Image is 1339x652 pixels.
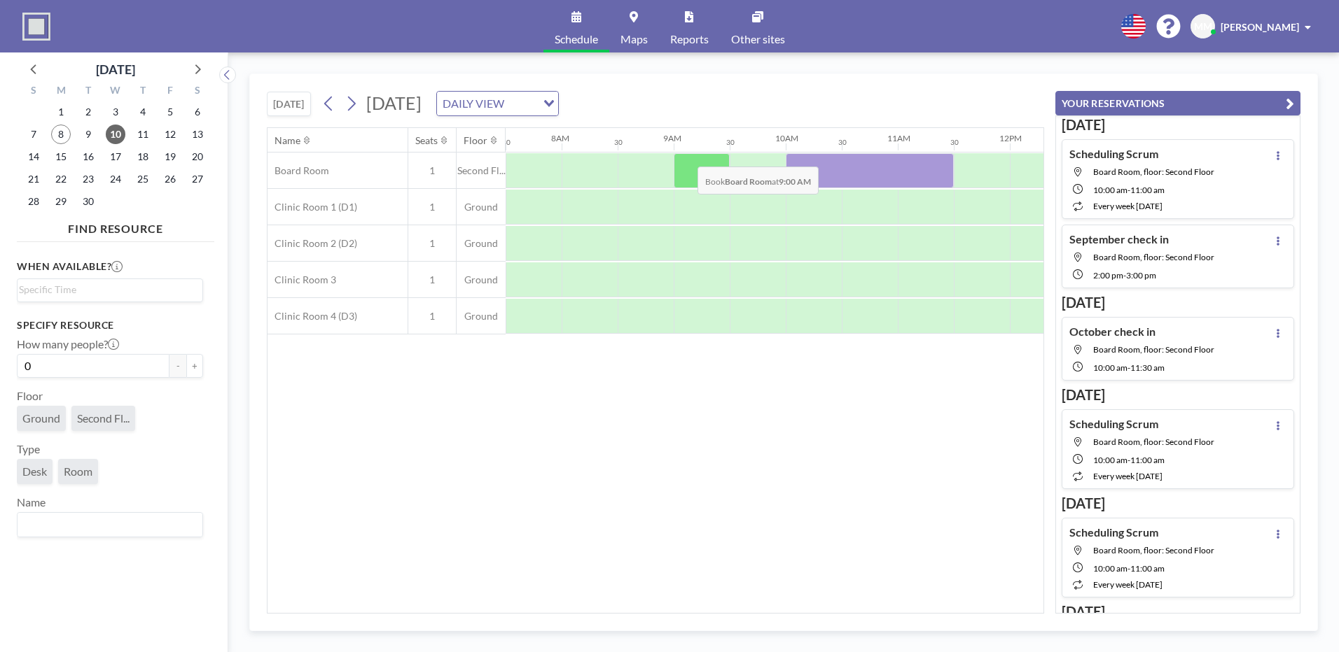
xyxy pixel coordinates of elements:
div: Search for option [437,92,558,115]
h4: Scheduling Scrum [1069,525,1158,539]
span: 3:00 PM [1126,270,1156,281]
div: 10AM [775,133,798,143]
button: YOUR RESERVATIONS [1055,91,1300,115]
span: Second Fl... [457,164,506,177]
span: Monday, September 1, 2025 [51,102,71,122]
label: Floor [17,389,43,403]
span: Ground [457,310,506,323]
span: Saturday, September 13, 2025 [188,125,207,144]
span: 2:00 PM [1093,270,1123,281]
span: Wednesday, September 10, 2025 [106,125,125,144]
span: 1 [408,310,456,323]
div: T [75,83,102,101]
h3: [DATE] [1062,116,1294,134]
div: Floor [464,134,487,147]
span: Board Room, floor: Second Floor [1093,545,1214,555]
span: Sunday, September 7, 2025 [24,125,43,144]
span: Monday, September 29, 2025 [51,192,71,211]
button: + [186,354,203,378]
h4: Scheduling Scrum [1069,147,1158,161]
span: Friday, September 19, 2025 [160,147,180,166]
span: Clinic Room 3 [268,274,336,286]
span: Book at [698,166,819,194]
h4: October check in [1069,325,1156,339]
b: 9:00 AM [779,176,811,187]
span: Board Room, floor: Second Floor [1093,252,1214,262]
span: Ground [22,411,60,425]
h3: [DATE] [1062,294,1294,311]
span: Clinic Room 2 (D2) [268,237,357,250]
span: Second Fl... [77,411,130,425]
span: Ground [457,237,506,250]
span: - [1128,455,1130,465]
span: Other sites [731,34,785,45]
div: 8AM [551,133,569,143]
span: Tuesday, September 16, 2025 [78,147,98,166]
label: Name [17,495,46,509]
b: Board Room [725,176,772,187]
span: Thursday, September 25, 2025 [133,169,153,189]
button: - [169,354,186,378]
span: Saturday, September 27, 2025 [188,169,207,189]
span: Sunday, September 14, 2025 [24,147,43,166]
span: Sunday, September 21, 2025 [24,169,43,189]
span: Tuesday, September 30, 2025 [78,192,98,211]
span: - [1128,185,1130,195]
span: every week [DATE] [1093,471,1163,481]
span: Schedule [555,34,598,45]
div: M [48,83,75,101]
span: Saturday, September 20, 2025 [188,147,207,166]
h3: [DATE] [1062,495,1294,512]
div: S [183,83,211,101]
span: Board Room, floor: Second Floor [1093,344,1214,355]
span: 1 [408,201,456,213]
span: [PERSON_NAME] [1221,21,1299,33]
span: Monday, September 15, 2025 [51,147,71,166]
div: 30 [838,138,847,147]
span: DAILY VIEW [440,94,507,113]
span: MM [1194,20,1212,33]
h4: FIND RESOURCE [17,216,214,236]
div: W [102,83,130,101]
span: 11:00 AM [1130,455,1165,465]
span: Clinic Room 1 (D1) [268,201,357,213]
button: [DATE] [267,92,311,116]
span: 1 [408,274,456,286]
span: Thursday, September 11, 2025 [133,125,153,144]
div: F [156,83,183,101]
span: [DATE] [366,92,422,113]
div: 9AM [663,133,681,143]
span: 11:00 AM [1130,185,1165,195]
span: Board Room [268,164,329,177]
div: S [20,83,48,101]
h4: Scheduling Scrum [1069,417,1158,431]
span: Desk [22,465,47,479]
span: Reports [670,34,709,45]
span: Ground [457,274,506,286]
span: Wednesday, September 24, 2025 [106,169,125,189]
span: Tuesday, September 9, 2025 [78,125,98,144]
div: Search for option [18,513,202,537]
div: 30 [950,138,959,147]
span: Friday, September 12, 2025 [160,125,180,144]
div: T [129,83,156,101]
span: every week [DATE] [1093,579,1163,590]
h4: September check in [1069,232,1169,246]
span: Ground [457,201,506,213]
span: Thursday, September 18, 2025 [133,147,153,166]
span: Thursday, September 4, 2025 [133,102,153,122]
span: Maps [620,34,648,45]
span: Clinic Room 4 (D3) [268,310,357,323]
span: Friday, September 26, 2025 [160,169,180,189]
span: Monday, September 8, 2025 [51,125,71,144]
h3: [DATE] [1062,386,1294,404]
input: Search for option [19,516,195,534]
span: Monday, September 22, 2025 [51,169,71,189]
div: 11AM [887,133,910,143]
span: Saturday, September 6, 2025 [188,102,207,122]
label: How many people? [17,337,119,351]
h3: Specify resource [17,319,203,332]
div: 30 [726,138,735,147]
img: organization-logo [22,13,50,41]
label: Type [17,442,40,456]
